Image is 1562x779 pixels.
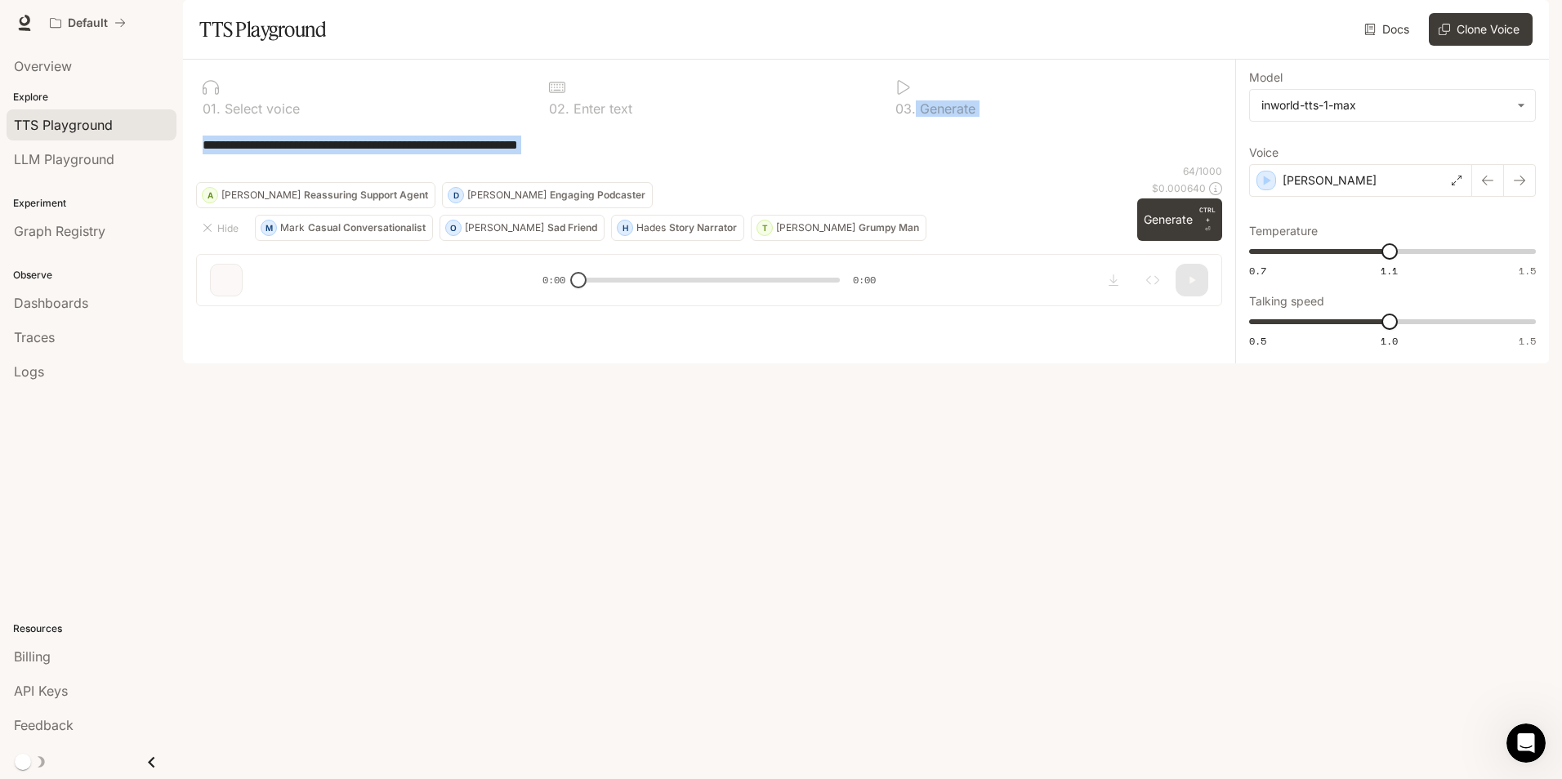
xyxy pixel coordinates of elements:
div: O [446,215,461,241]
p: ⏎ [1199,205,1216,234]
h1: TTS Playground [199,13,326,46]
div: inworld-tts-1-max [1261,97,1509,114]
div: A [203,182,217,208]
button: GenerateCTRL +⏎ [1137,198,1222,241]
button: O[PERSON_NAME]Sad Friend [440,215,605,241]
iframe: Intercom live chat [1506,723,1546,763]
button: T[PERSON_NAME]Grumpy Man [751,215,926,241]
button: D[PERSON_NAME]Engaging Podcaster [442,182,653,208]
p: [PERSON_NAME] [221,190,301,200]
span: 1.1 [1381,264,1398,278]
span: 1.5 [1519,264,1536,278]
a: Docs [1361,13,1416,46]
span: 0.7 [1249,264,1266,278]
p: Reassuring Support Agent [304,190,428,200]
p: Talking speed [1249,296,1324,307]
div: D [449,182,463,208]
button: Clone Voice [1429,13,1533,46]
button: All workspaces [42,7,133,39]
span: 1.5 [1519,334,1536,348]
p: Casual Conversationalist [308,223,426,233]
p: Temperature [1249,225,1318,237]
p: 0 1 . [203,102,221,115]
p: Hades [636,223,666,233]
p: [PERSON_NAME] [1283,172,1377,189]
div: T [757,215,772,241]
p: Mark [280,223,305,233]
span: 1.0 [1381,334,1398,348]
p: [PERSON_NAME] [465,223,544,233]
button: MMarkCasual Conversationalist [255,215,433,241]
p: Grumpy Man [859,223,919,233]
p: Voice [1249,147,1279,158]
p: $ 0.000640 [1152,181,1206,195]
div: inworld-tts-1-max [1250,90,1535,121]
p: CTRL + [1199,205,1216,225]
div: H [618,215,632,241]
p: [PERSON_NAME] [467,190,547,200]
p: [PERSON_NAME] [776,223,855,233]
p: Model [1249,72,1283,83]
div: M [261,215,276,241]
p: Enter text [569,102,632,115]
span: 0.5 [1249,334,1266,348]
p: Story Narrator [669,223,737,233]
p: Default [68,16,108,30]
p: 0 2 . [549,102,569,115]
p: Generate [916,102,975,115]
p: Engaging Podcaster [550,190,645,200]
p: Select voice [221,102,300,115]
p: 64 / 1000 [1183,164,1222,178]
p: Sad Friend [547,223,597,233]
button: HHadesStory Narrator [611,215,744,241]
button: Hide [196,215,248,241]
button: A[PERSON_NAME]Reassuring Support Agent [196,182,435,208]
p: 0 3 . [895,102,916,115]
